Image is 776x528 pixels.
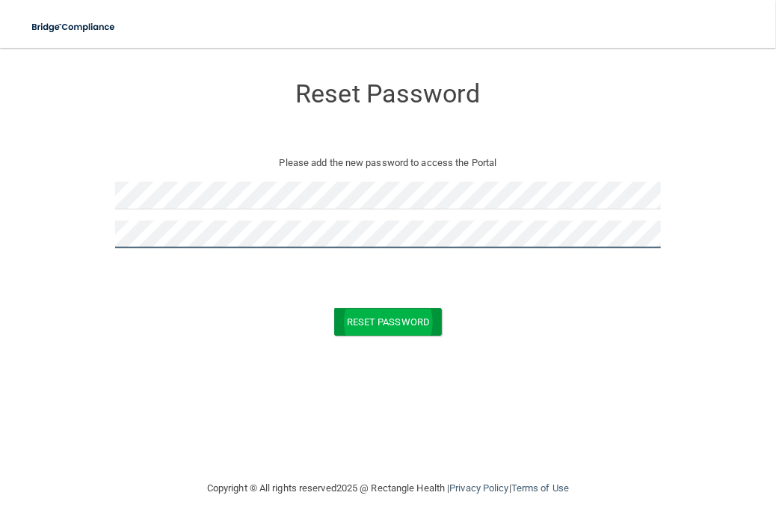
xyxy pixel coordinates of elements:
a: Terms of Use [511,482,569,494]
a: Privacy Policy [449,482,508,494]
p: Please add the new password to access the Portal [126,154,650,172]
h3: Reset Password [115,80,661,108]
button: Reset Password [334,308,442,336]
div: Copyright © All rights reserved 2025 @ Rectangle Health | | [115,464,661,512]
img: bridge_compliance_login_screen.278c3ca4.svg [22,12,126,43]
